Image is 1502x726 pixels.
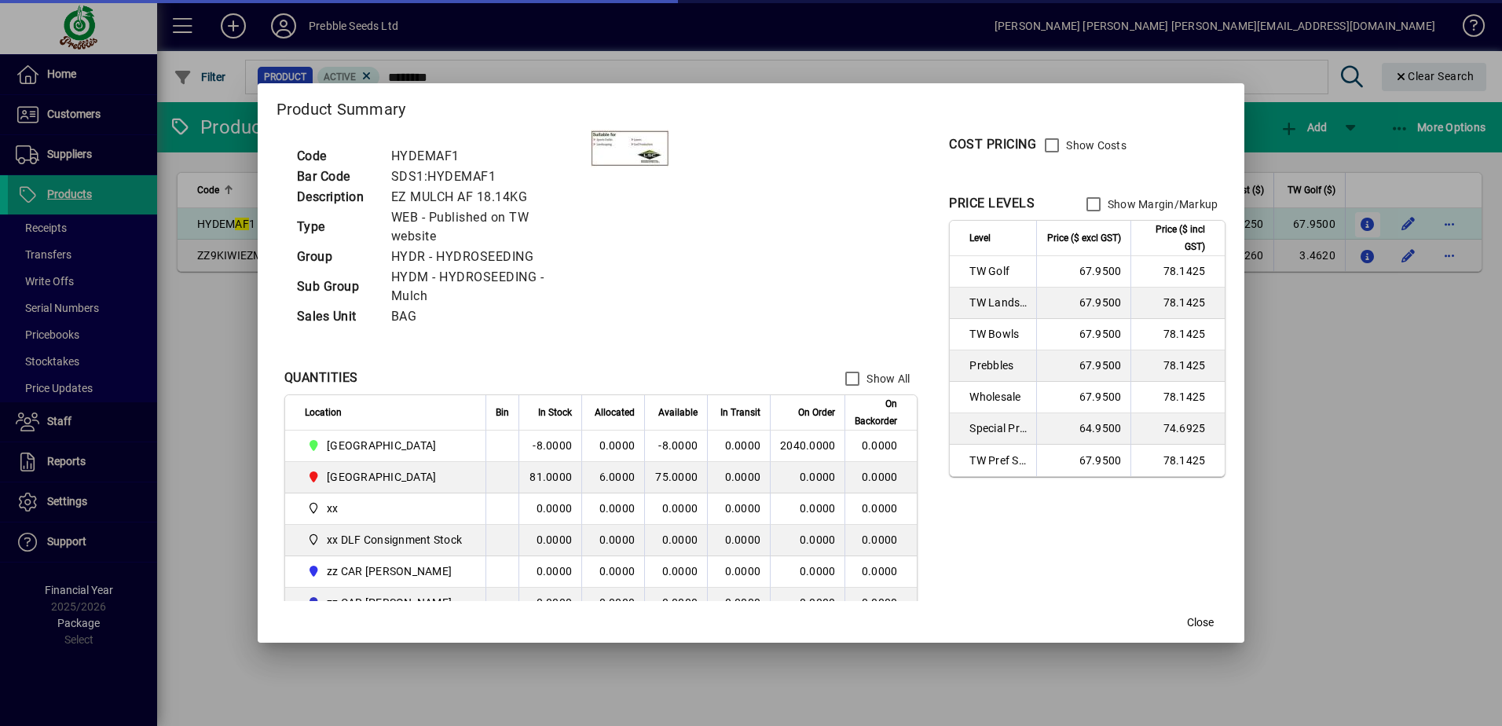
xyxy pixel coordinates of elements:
span: Available [658,404,698,421]
span: 0.0000 [725,565,761,577]
td: 74.6925 [1130,413,1225,445]
td: 0.0000 [581,525,644,556]
td: Sales Unit [289,306,383,327]
td: 0.0000 [581,431,644,462]
span: Price ($ excl GST) [1047,229,1121,247]
td: 78.1425 [1130,256,1225,288]
td: Code [289,146,383,167]
td: SDS1:HYDEMAF1 [383,167,591,187]
span: Prebbles [969,357,1027,373]
span: Bin [496,404,509,421]
td: 78.1425 [1130,382,1225,413]
img: contain [591,130,669,167]
td: 0.0000 [644,493,707,525]
td: -8.0000 [518,431,581,462]
td: 67.9500 [1036,256,1130,288]
td: 0.0000 [518,556,581,588]
span: zz CAR CARL [305,562,469,581]
span: TW Pref Sup [969,453,1027,468]
span: Allocated [595,404,635,421]
td: 67.9500 [1036,350,1130,382]
td: Bar Code [289,167,383,187]
td: BAG [383,306,591,327]
td: HYDM - HYDROSEEDING - Mulch [383,267,591,306]
div: COST PRICING [949,135,1036,154]
label: Show All [863,371,910,387]
td: 64.9500 [1036,413,1130,445]
span: Level [969,229,991,247]
td: 0.0000 [518,525,581,556]
td: 0.0000 [844,588,917,619]
td: 0.0000 [644,556,707,588]
span: 0.0000 [725,596,761,609]
span: Close [1187,614,1214,631]
div: QUANTITIES [284,368,358,387]
span: 2040.0000 [780,439,835,452]
span: 0.0000 [725,533,761,546]
span: In Transit [720,404,760,421]
td: Type [289,207,383,247]
span: xx [327,500,339,516]
td: 6.0000 [581,462,644,493]
td: HYDEMAF1 [383,146,591,167]
span: CHRISTCHURCH [305,436,469,455]
td: EZ MULCH AF 18.14KG [383,187,591,207]
td: 0.0000 [844,462,917,493]
td: 0.0000 [581,556,644,588]
span: xx DLF Consignment Stock [305,530,469,549]
td: 67.9500 [1036,319,1130,350]
span: zz CAR [PERSON_NAME] [327,595,452,610]
label: Show Margin/Markup [1105,196,1218,212]
span: 0.0000 [800,596,836,609]
span: On Backorder [855,395,897,430]
td: 78.1425 [1130,445,1225,476]
td: 0.0000 [644,588,707,619]
button: Close [1175,608,1225,636]
span: Special Price [969,420,1027,436]
td: HYDR - HYDROSEEDING [383,247,591,267]
span: In Stock [538,404,572,421]
td: Sub Group [289,267,383,306]
span: TW Golf [969,263,1027,279]
td: Description [289,187,383,207]
td: 81.0000 [518,462,581,493]
td: 78.1425 [1130,350,1225,382]
span: 0.0000 [725,471,761,483]
span: [GEOGRAPHIC_DATA] [327,438,436,453]
td: 0.0000 [581,493,644,525]
td: WEB - Published on TW website [383,207,591,247]
span: 0.0000 [800,471,836,483]
td: Group [289,247,383,267]
span: TW Bowls [969,326,1027,342]
td: 67.9500 [1036,382,1130,413]
span: Price ($ incl GST) [1141,221,1205,255]
span: 0.0000 [800,502,836,515]
h2: Product Summary [258,83,1245,129]
td: 0.0000 [581,588,644,619]
span: 0.0000 [725,439,761,452]
td: 0.0000 [518,588,581,619]
span: On Order [798,404,835,421]
td: 75.0000 [644,462,707,493]
td: 0.0000 [844,525,917,556]
td: 0.0000 [518,493,581,525]
span: zz CAR [PERSON_NAME] [327,563,452,579]
td: 67.9500 [1036,288,1130,319]
span: Wholesale [969,389,1027,405]
span: 0.0000 [800,565,836,577]
span: 0.0000 [800,533,836,546]
span: PALMERSTON NORTH [305,467,469,486]
td: 78.1425 [1130,288,1225,319]
td: 0.0000 [844,431,917,462]
span: xx DLF Consignment Stock [327,532,462,548]
td: 0.0000 [844,493,917,525]
span: 0.0000 [725,502,761,515]
span: zz CAR CRAIG B [305,593,469,612]
td: 67.9500 [1036,445,1130,476]
td: -8.0000 [644,431,707,462]
td: 78.1425 [1130,319,1225,350]
td: 0.0000 [844,556,917,588]
label: Show Costs [1063,137,1126,153]
span: Location [305,404,342,421]
td: 0.0000 [644,525,707,556]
